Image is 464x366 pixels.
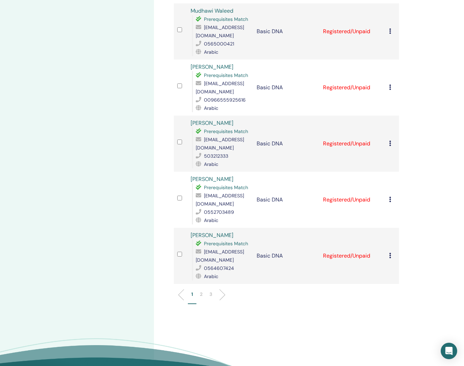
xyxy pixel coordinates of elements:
td: Basic DNA [253,3,320,60]
span: 0564607424 [204,265,234,271]
span: 503212333 [204,153,228,159]
div: Open Intercom Messenger [441,343,457,359]
p: 3 [209,291,212,298]
a: Mudhawi Waleed [191,7,233,14]
span: [EMAIL_ADDRESS][DOMAIN_NAME] [196,193,244,207]
p: 1 [191,291,193,298]
td: Basic DNA [253,116,320,172]
span: 0552703489 [204,209,234,215]
span: 00966555925616 [204,97,246,103]
a: [PERSON_NAME] [191,119,233,127]
td: Basic DNA [253,60,320,116]
span: Prerequisites Match [204,240,248,247]
span: [EMAIL_ADDRESS][DOMAIN_NAME] [196,24,244,39]
span: Prerequisites Match [204,16,248,22]
span: 0565000421 [204,41,234,47]
td: Basic DNA [253,228,320,284]
span: Arabic [204,161,218,167]
a: [PERSON_NAME] [191,232,233,239]
span: [EMAIL_ADDRESS][DOMAIN_NAME] [196,136,244,151]
span: Arabic [204,273,218,279]
span: Prerequisites Match [204,72,248,78]
span: Prerequisites Match [204,128,248,134]
td: Basic DNA [253,172,320,228]
span: [EMAIL_ADDRESS][DOMAIN_NAME] [196,249,244,263]
p: 2 [200,291,203,298]
span: Prerequisites Match [204,184,248,191]
a: [PERSON_NAME] [191,175,233,183]
span: Arabic [204,217,218,223]
a: [PERSON_NAME] [191,63,233,70]
span: Arabic [204,105,218,111]
span: [EMAIL_ADDRESS][DOMAIN_NAME] [196,80,244,95]
span: Arabic [204,49,218,55]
